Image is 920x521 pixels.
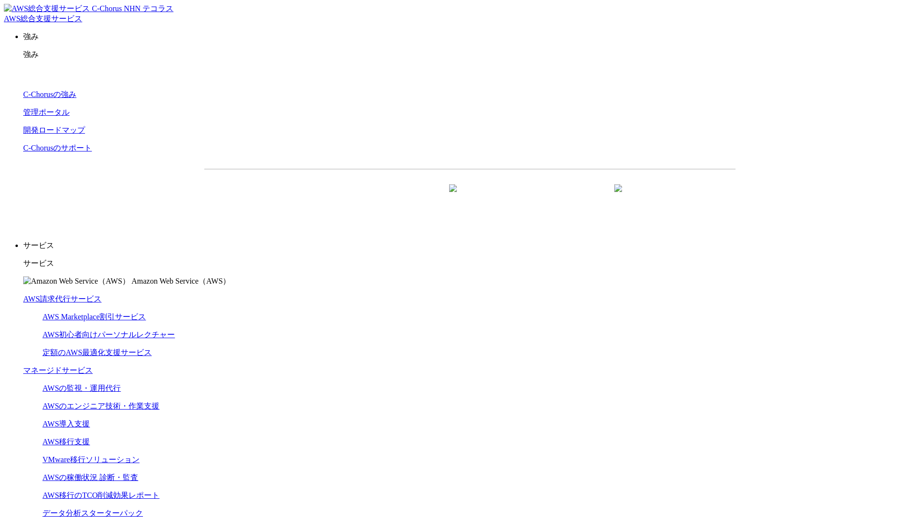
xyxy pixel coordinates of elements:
a: 開発ロードマップ [23,126,85,134]
a: AWS導入支援 [42,420,90,428]
a: AWSのエンジニア技術・作業支援 [42,402,159,410]
a: 資料を請求する [310,185,465,209]
a: AWS Marketplace割引サービス [42,313,146,321]
img: 矢印 [614,184,622,209]
a: データ分析スターターパック [42,509,143,517]
a: AWS初心者向けパーソナルレクチャー [42,330,175,339]
a: AWS総合支援サービス C-Chorus NHN テコラスAWS総合支援サービス [4,4,173,23]
a: マネージドサービス [23,366,93,374]
p: 強み [23,32,916,42]
img: Amazon Web Service（AWS） [23,276,130,287]
p: 強み [23,50,916,60]
a: 定額のAWS最適化支援サービス [42,348,152,356]
p: サービス [23,241,916,251]
a: 管理ポータル [23,108,70,116]
a: まずは相談する [475,185,630,209]
a: C-Chorusの強み [23,90,76,98]
a: C-Chorusのサポート [23,144,92,152]
a: AWS移行支援 [42,438,90,446]
a: AWSの稼働状況 診断・監査 [42,473,138,481]
p: サービス [23,259,916,269]
img: AWS総合支援サービス C-Chorus [4,4,122,14]
a: AWS請求代行サービス [23,295,101,303]
a: AWS移行のTCO削減効果レポート [42,491,159,499]
img: 矢印 [449,184,457,209]
span: Amazon Web Service（AWS） [131,277,230,285]
a: VMware移行ソリューション [42,455,140,464]
a: AWSの監視・運用代行 [42,384,121,392]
